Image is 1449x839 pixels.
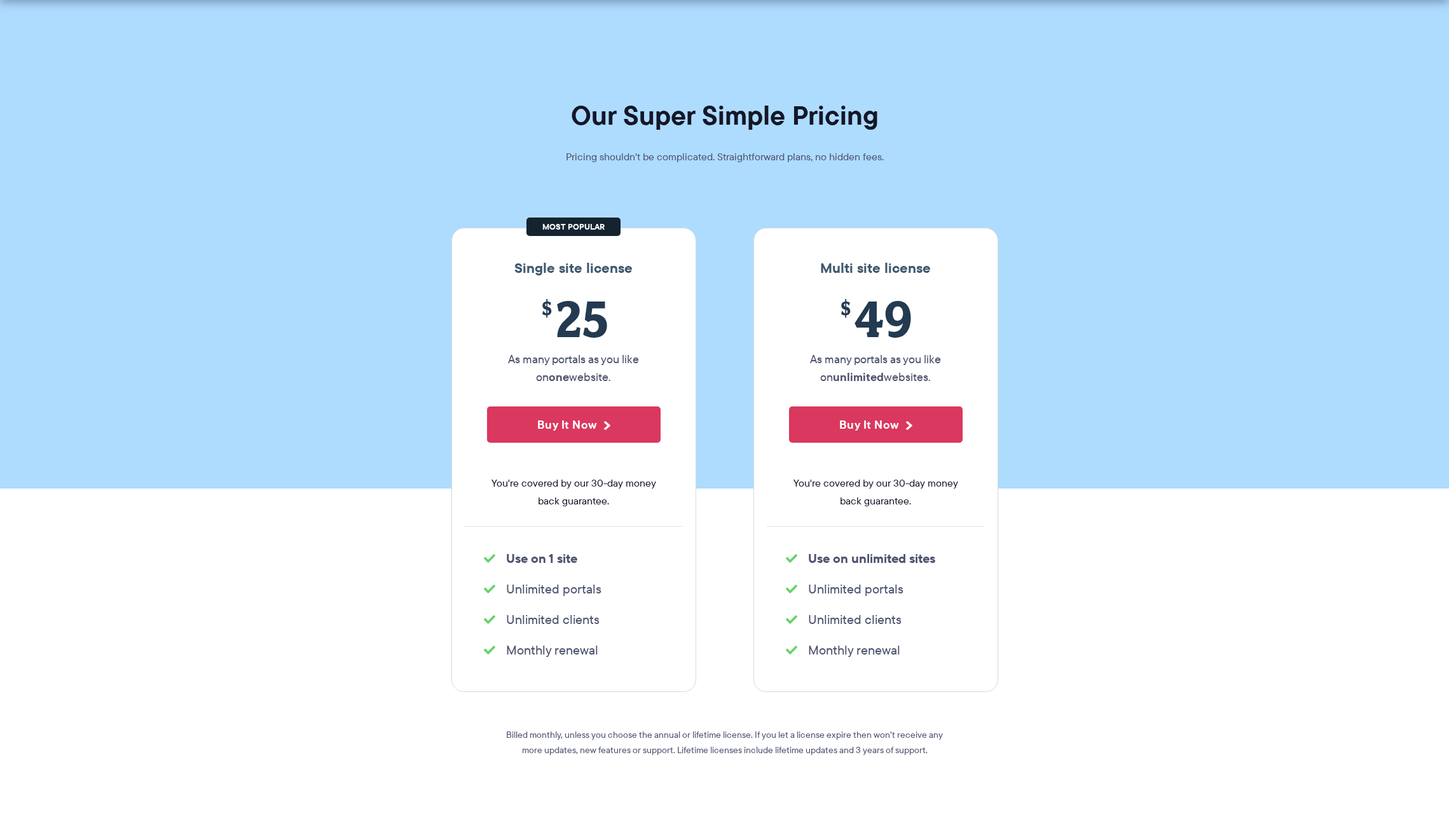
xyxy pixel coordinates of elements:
[789,406,963,443] button: Buy It Now
[484,611,664,628] li: Unlimited clients
[767,260,985,277] h3: Multi site license
[786,611,966,628] li: Unlimited clients
[808,549,935,568] strong: Use on unlimited sites
[786,580,966,598] li: Unlimited portals
[549,368,569,385] strong: one
[487,289,661,347] span: 25
[786,641,966,659] li: Monthly renewal
[506,549,577,568] strong: Use on 1 site
[484,580,664,598] li: Unlimited portals
[534,148,916,166] p: Pricing shouldn't be complicated. Straightforward plans, no hidden fees.
[789,350,963,386] p: As many portals as you like on websites.
[487,406,661,443] button: Buy It Now
[789,475,963,510] span: You're covered by our 30-day money back guarantee.
[465,260,683,277] h3: Single site license
[487,475,661,510] span: You're covered by our 30-day money back guarantee.
[833,368,884,385] strong: unlimited
[789,289,963,347] span: 49
[487,350,661,386] p: As many portals as you like on website.
[496,727,954,758] p: Billed monthly, unless you choose the annual or lifetime license. If you let a license expire the...
[484,641,664,659] li: Monthly renewal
